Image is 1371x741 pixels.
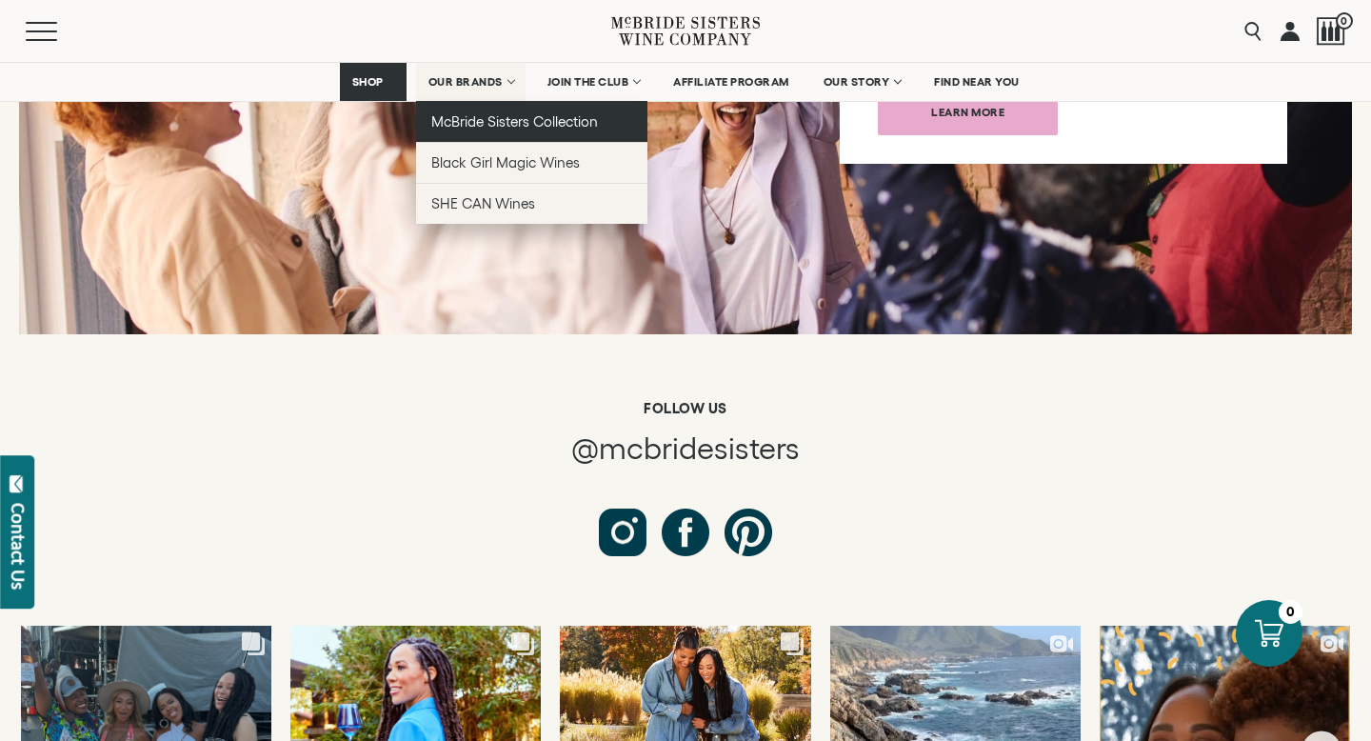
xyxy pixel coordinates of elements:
a: Follow us on Instagram [599,509,646,556]
span: @mcbridesisters [571,431,800,465]
span: SHOP [352,75,385,89]
a: SHOP [340,63,407,101]
span: McBride Sisters Collection [431,113,599,130]
a: AFFILIATE PROGRAM [661,63,802,101]
span: FIND NEAR YOU [934,75,1020,89]
a: Black Girl Magic Wines [416,142,647,183]
span: JOIN THE CLUB [547,75,629,89]
span: AFFILIATE PROGRAM [673,75,789,89]
a: OUR STORY [811,63,913,101]
h6: Follow us [114,400,1257,417]
span: OUR BRANDS [428,75,503,89]
a: McBride Sisters Collection [416,101,647,142]
span: Learn more [898,93,1038,130]
span: OUR STORY [824,75,890,89]
a: SHE CAN Wines [416,183,647,224]
span: 0 [1336,12,1353,30]
button: Mobile Menu Trigger [26,22,94,41]
a: JOIN THE CLUB [535,63,652,101]
div: 0 [1279,600,1302,624]
a: Learn more [878,90,1058,135]
div: Contact Us [9,503,28,590]
span: SHE CAN Wines [431,195,535,211]
span: Black Girl Magic Wines [431,154,580,170]
a: FIND NEAR YOU [922,63,1032,101]
a: OUR BRANDS [416,63,526,101]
